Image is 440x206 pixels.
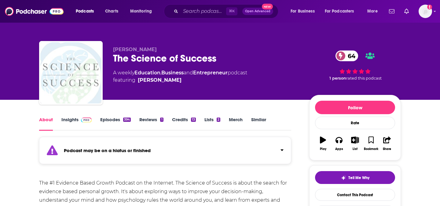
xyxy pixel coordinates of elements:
[419,5,432,18] img: User Profile
[367,7,378,16] span: More
[353,147,358,151] div: List
[123,118,131,122] div: 394
[160,118,163,122] div: 1
[325,7,354,16] span: For Podcasters
[348,175,369,180] span: Tell Me Why
[335,51,358,61] a: 64
[100,117,131,131] a: Episodes394
[331,133,347,155] button: Apps
[251,117,266,131] a: Similar
[245,10,270,13] span: Open Advanced
[61,117,92,131] a: InsightsPodchaser Pro
[315,101,395,114] button: Follow
[113,69,247,84] div: A weekly podcast
[291,7,315,16] span: For Business
[113,47,157,52] span: [PERSON_NAME]
[130,7,152,16] span: Monitoring
[191,118,196,122] div: 13
[427,5,432,9] svg: Add a profile image
[172,117,196,131] a: Credits13
[335,147,343,151] div: Apps
[113,77,247,84] span: featuring
[64,148,151,153] strong: Podcast may be on a hiatus or finished
[229,117,243,131] a: Merch
[76,7,94,16] span: Podcasts
[217,118,220,122] div: 2
[5,6,64,17] img: Podchaser - Follow, Share and Rate Podcasts
[139,117,163,131] a: Reviews1
[383,147,391,151] div: Share
[387,6,397,17] a: Show notifications dropdown
[315,171,395,184] button: tell me why sparkleTell Me Why
[286,6,322,16] button: open menu
[204,117,220,131] a: Lists2
[39,140,291,164] section: Click to expand status details
[170,4,284,18] div: Search podcasts, credits, & more...
[347,133,363,155] button: List
[419,5,432,18] span: Logged in as megcassidy
[402,6,411,17] a: Show notifications dropdown
[341,175,346,180] img: tell me why sparkle
[315,133,331,155] button: Play
[138,77,182,84] a: [PERSON_NAME]
[315,117,395,129] div: Rate
[226,7,237,15] span: ⌘ K
[161,70,184,76] a: Business
[262,4,273,9] span: New
[364,147,378,151] div: Bookmark
[181,6,226,16] input: Search podcasts, credits, & more...
[321,6,363,16] button: open menu
[315,189,395,201] a: Contact This Podcast
[40,42,101,103] img: The Science of Success
[309,47,401,84] div: 64 1 personrated this podcast
[126,6,160,16] button: open menu
[101,6,122,16] a: Charts
[134,70,160,76] a: Education
[329,76,346,81] span: 1 person
[379,133,395,155] button: Share
[346,76,382,81] span: rated this podcast
[363,6,385,16] button: open menu
[193,70,228,76] a: Entrepreneur
[342,51,358,61] span: 64
[39,117,53,131] a: About
[320,147,326,151] div: Play
[419,5,432,18] button: Show profile menu
[71,6,102,16] button: open menu
[81,118,92,122] img: Podchaser Pro
[184,70,193,76] span: and
[105,7,118,16] span: Charts
[242,8,273,15] button: Open AdvancedNew
[363,133,379,155] button: Bookmark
